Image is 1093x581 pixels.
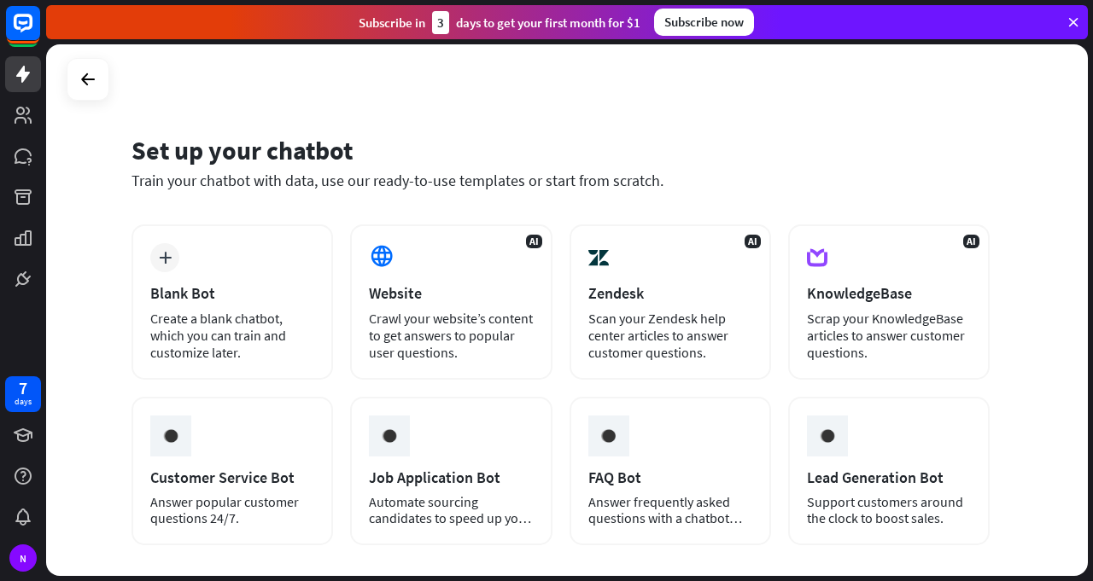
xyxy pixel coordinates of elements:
[19,381,27,396] div: 7
[359,11,640,34] div: Subscribe in days to get your first month for $1
[9,544,37,572] div: N
[5,376,41,412] a: 7 days
[654,9,754,36] div: Subscribe now
[432,11,449,34] div: 3
[15,396,32,408] div: days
